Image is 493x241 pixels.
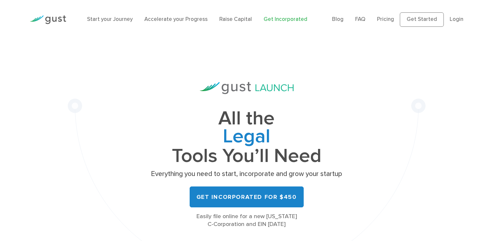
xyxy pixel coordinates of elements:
a: Get Started [400,12,444,27]
img: Gust Logo [30,15,66,24]
a: Accelerate your Progress [144,16,208,23]
h1: All the Tools You’ll Need [149,110,344,165]
span: Legal [149,128,344,147]
a: Raise Capital [219,16,252,23]
p: Everything you need to start, incorporate and grow your startup [149,169,344,179]
a: Start your Journey [87,16,133,23]
a: Get Incorporated [264,16,307,23]
a: Pricing [377,16,394,23]
a: Blog [332,16,343,23]
a: Get Incorporated for $450 [190,186,304,207]
a: Login [450,16,463,23]
div: Easily file online for a new [US_STATE] C-Corporation and EIN [DATE] [149,213,344,228]
a: FAQ [355,16,365,23]
img: Gust Launch Logo [200,82,294,94]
